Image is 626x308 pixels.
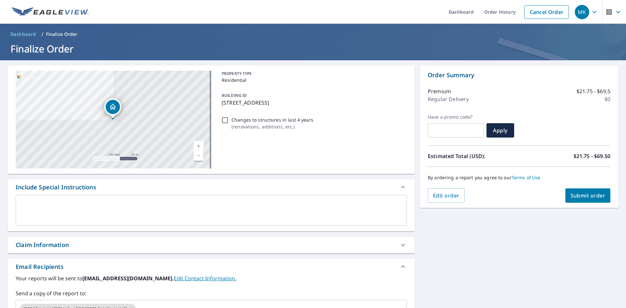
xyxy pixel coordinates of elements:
[194,151,203,161] a: Current Level 17, Zoom Out
[565,188,611,203] button: Submit order
[428,71,610,80] p: Order Summary
[575,5,589,19] div: MK
[82,275,174,282] b: [EMAIL_ADDRESS][DOMAIN_NAME].
[428,87,451,95] p: Premium
[8,179,415,195] div: Include Special Instructions
[231,116,313,123] p: Changes to structures in last 4 years
[16,262,64,271] div: Email Recipients
[524,5,569,19] a: Cancel Order
[46,31,78,37] p: Finalize Order
[10,31,36,37] span: Dashboard
[574,152,610,160] p: $21.75 - $69.50
[428,188,465,203] button: Edit order
[8,42,618,55] h1: Finalize Order
[222,99,404,107] p: [STREET_ADDRESS]
[571,192,605,199] span: Submit order
[222,93,247,98] p: BUILDING ID
[428,152,519,160] p: Estimated Total (USD):
[512,174,541,181] a: Terms of Use
[8,237,415,253] div: Claim Information
[16,274,407,282] label: Your reports will be sent to
[16,289,407,297] label: Send a copy of the report to:
[194,141,203,151] a: Current Level 17, Zoom In
[604,95,610,103] p: $0
[486,123,514,138] button: Apply
[12,7,89,17] img: EV Logo
[428,114,484,120] label: Have a promo code?
[16,241,69,249] div: Claim Information
[16,183,96,192] div: Include Special Instructions
[576,87,610,95] p: $21.75 - $69.5
[41,30,43,38] li: /
[428,95,469,103] p: Regular Delivery
[492,127,509,134] span: Apply
[231,123,313,130] p: ( renovations, additions, etc. )
[222,77,404,83] p: Residential
[174,275,236,282] a: EditContactInfo
[8,29,39,39] a: Dashboard
[433,192,459,199] span: Edit order
[104,98,121,119] div: Dropped pin, building 1, Residential property, 3 Old Knife Ct Middle River, MD 21220
[8,29,618,39] nav: breadcrumb
[222,71,404,77] p: PROPERTY TYPE
[428,175,610,181] p: By ordering a report you agree to our
[8,259,415,274] div: Email Recipients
